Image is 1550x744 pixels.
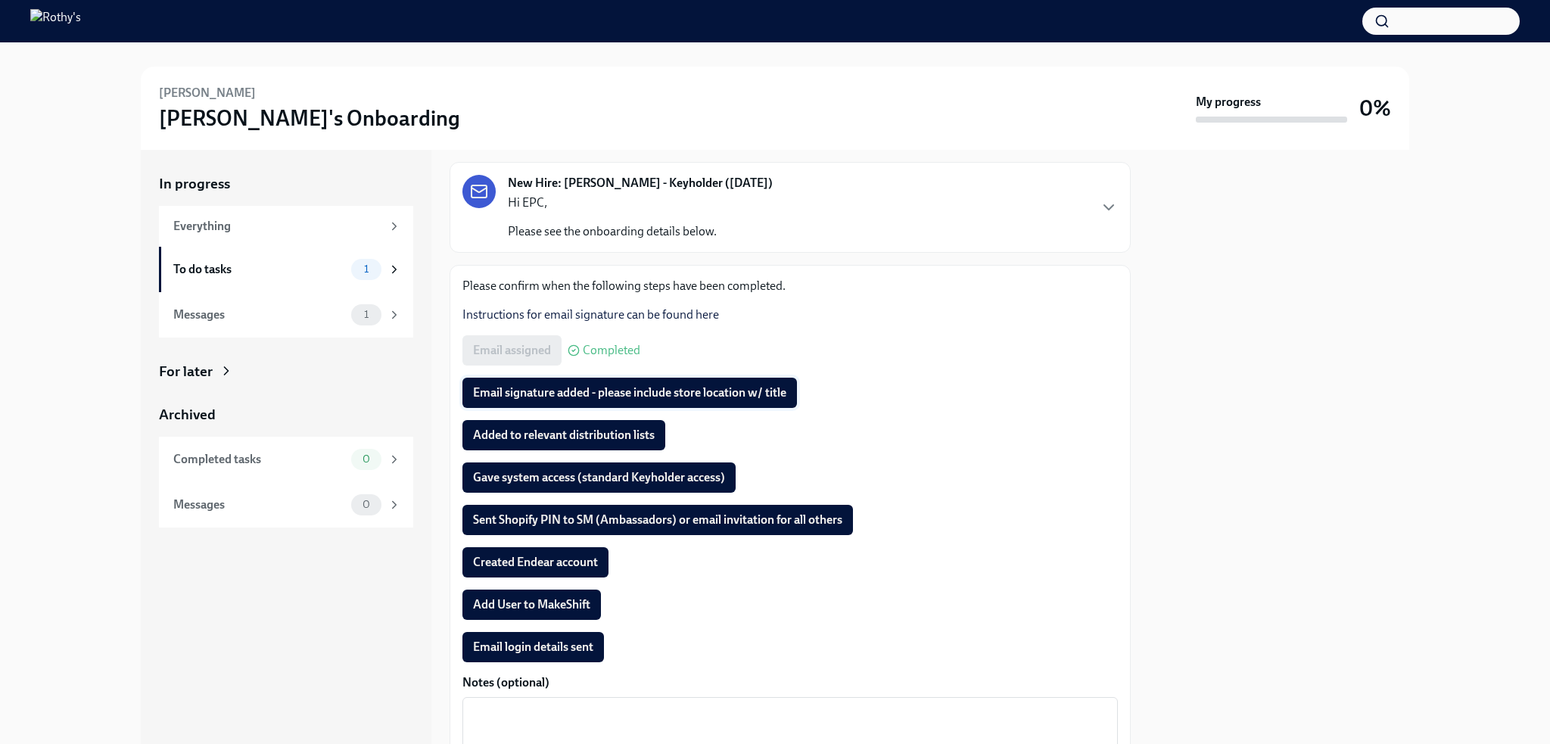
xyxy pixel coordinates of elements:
strong: New Hire: [PERSON_NAME] - Keyholder ([DATE]) [508,175,773,191]
label: Notes (optional) [462,674,1118,691]
button: Add User to MakeShift [462,590,601,620]
a: For later [159,362,413,381]
a: Completed tasks0 [159,437,413,482]
a: In progress [159,174,413,194]
a: To do tasks1 [159,247,413,292]
h3: 0% [1359,95,1391,122]
a: Messages0 [159,482,413,528]
a: Instructions for email signature can be found here [462,307,719,322]
span: 0 [353,499,379,510]
span: Email login details sent [473,640,593,655]
a: Messages1 [159,292,413,338]
span: Created Endear account [473,555,598,570]
span: Email signature added - please include store location w/ title [473,385,786,400]
button: Sent Shopify PIN to SM (Ambassadors) or email invitation for all others [462,505,853,535]
div: For later [159,362,213,381]
p: Please see the onboarding details below. [508,223,717,240]
img: Rothy's [30,9,81,33]
p: Please confirm when the following steps have been completed. [462,278,1118,294]
span: Completed [583,344,640,356]
h6: [PERSON_NAME] [159,85,256,101]
strong: My progress [1196,94,1261,111]
div: Messages [173,497,345,513]
span: 1 [355,263,378,275]
button: Created Endear account [462,547,608,577]
div: Messages [173,307,345,323]
button: Email signature added - please include store location w/ title [462,378,797,408]
span: 1 [355,309,378,320]
button: Gave system access (standard Keyholder access) [462,462,736,493]
div: Completed tasks [173,451,345,468]
div: Everything [173,218,381,235]
p: Hi EPC, [508,195,717,211]
button: Added to relevant distribution lists [462,420,665,450]
h3: [PERSON_NAME]'s Onboarding [159,104,460,132]
a: Archived [159,405,413,425]
button: Email login details sent [462,632,604,662]
a: Everything [159,206,413,247]
span: Add User to MakeShift [473,597,590,612]
span: Gave system access (standard Keyholder access) [473,470,725,485]
span: Added to relevant distribution lists [473,428,655,443]
span: 0 [353,453,379,465]
span: Sent Shopify PIN to SM (Ambassadors) or email invitation for all others [473,512,842,528]
div: To do tasks [173,261,345,278]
